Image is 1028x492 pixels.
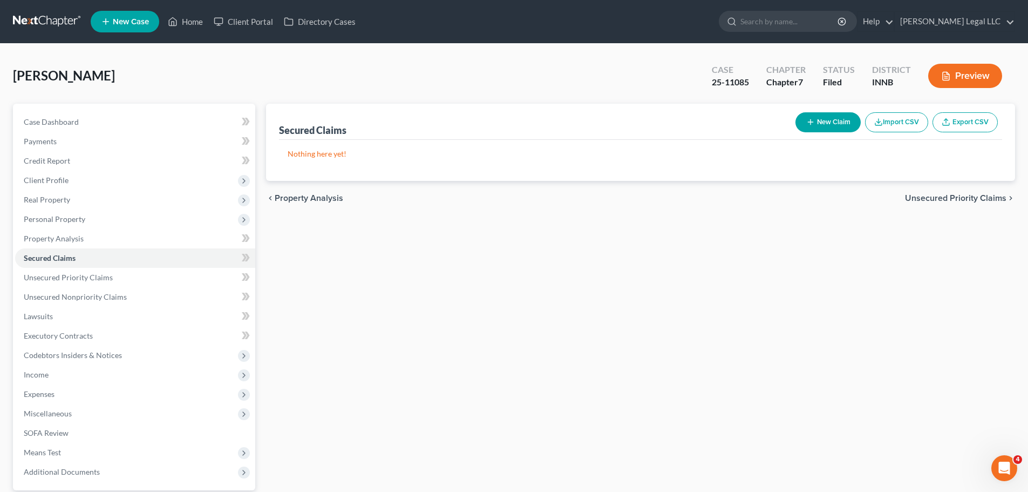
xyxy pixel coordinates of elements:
span: Additional Documents [24,467,100,476]
span: [PERSON_NAME] [13,68,115,83]
span: Unsecured Priority Claims [24,273,113,282]
a: Help [857,12,894,31]
a: Property Analysis [15,229,255,248]
a: Credit Report [15,151,255,171]
div: Chapter [766,64,806,76]
span: Client Profile [24,176,69,185]
div: Case [712,64,749,76]
div: 25-11085 [712,76,749,89]
div: District [872,64,911,76]
span: Property Analysis [275,194,343,203]
div: INNB [872,76,911,89]
p: Nothing here yet! [288,149,993,159]
span: Lawsuits [24,312,53,321]
div: Chapter [766,76,806,89]
span: Executory Contracts [24,331,93,340]
a: Unsecured Priority Claims [15,268,255,287]
span: Miscellaneous [24,409,72,418]
button: Unsecured Priority Claims chevron_right [905,194,1015,203]
span: Unsecured Priority Claims [905,194,1006,203]
a: Executory Contracts [15,326,255,346]
a: Export CSV [932,112,998,132]
a: Case Dashboard [15,112,255,132]
span: Unsecured Nonpriority Claims [24,292,127,301]
i: chevron_left [266,194,275,203]
span: 7 [798,77,803,87]
span: New Case [113,18,149,26]
span: Secured Claims [24,253,76,262]
span: 4 [1013,455,1022,464]
input: Search by name... [740,11,839,31]
a: Directory Cases [278,12,361,31]
span: Means Test [24,448,61,457]
a: Home [162,12,208,31]
iframe: Intercom live chat [991,455,1017,481]
span: Case Dashboard [24,117,79,126]
span: Codebtors Insiders & Notices [24,351,122,360]
a: Client Portal [208,12,278,31]
button: New Claim [795,112,861,132]
div: Secured Claims [279,124,346,137]
span: Personal Property [24,214,85,224]
button: chevron_left Property Analysis [266,194,343,203]
span: Property Analysis [24,234,84,243]
span: Payments [24,137,57,146]
a: [PERSON_NAME] Legal LLC [895,12,1015,31]
span: Income [24,370,49,379]
a: Payments [15,132,255,151]
span: Expenses [24,389,55,399]
span: SOFA Review [24,428,69,437]
a: Unsecured Nonpriority Claims [15,287,255,307]
button: Preview [928,64,1002,88]
a: Secured Claims [15,248,255,268]
span: Credit Report [24,156,70,165]
a: Lawsuits [15,307,255,326]
div: Status [823,64,855,76]
a: SOFA Review [15,423,255,443]
div: Filed [823,76,855,89]
button: Import CSV [865,112,928,132]
span: Real Property [24,195,70,204]
i: chevron_right [1006,194,1015,203]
